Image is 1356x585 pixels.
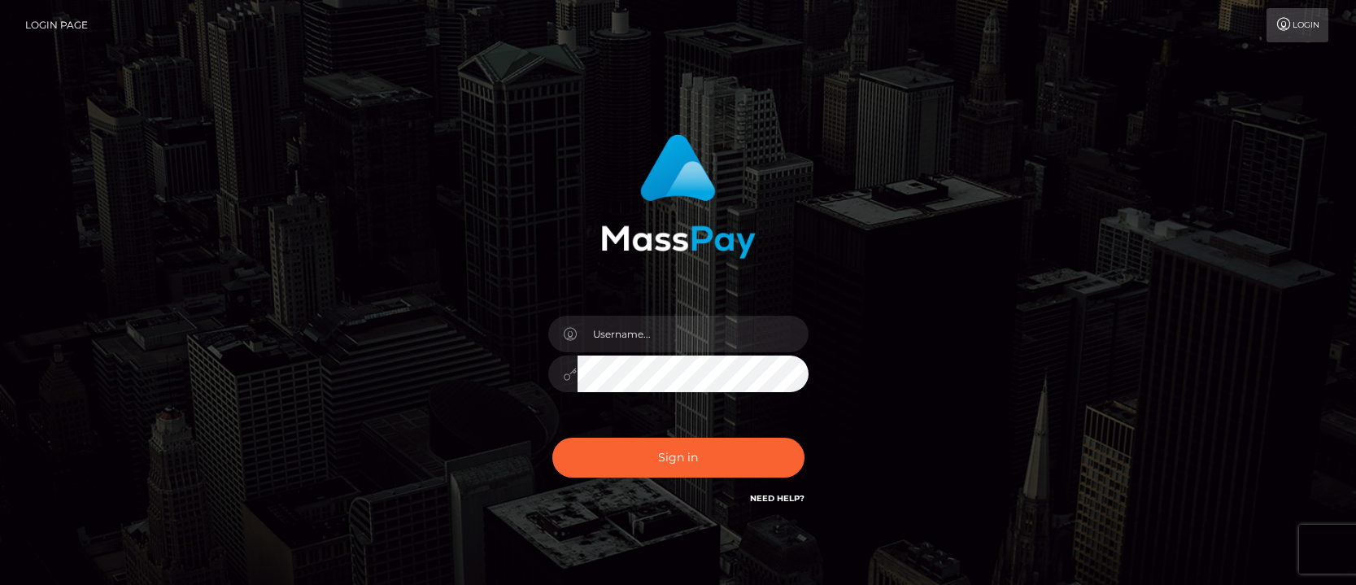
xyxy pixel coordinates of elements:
a: Login [1267,8,1328,42]
a: Need Help? [750,493,804,504]
button: Sign in [552,438,804,478]
input: Username... [578,316,809,352]
a: Login Page [25,8,88,42]
img: MassPay Login [601,134,756,259]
